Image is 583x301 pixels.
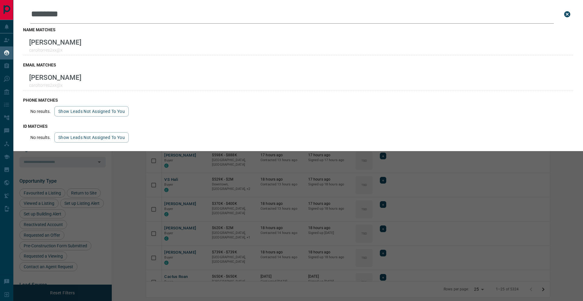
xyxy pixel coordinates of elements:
[23,63,573,67] h3: email matches
[23,98,573,103] h3: phone matches
[30,109,51,114] p: No results.
[29,48,81,52] p: caroltorres2xx@x
[29,38,81,46] p: [PERSON_NAME]
[23,27,573,32] h3: name matches
[30,135,51,140] p: No results.
[29,83,81,88] p: caroltorres2xx@x
[54,106,129,117] button: show leads not assigned to you
[29,73,81,81] p: [PERSON_NAME]
[561,8,573,20] button: close search bar
[23,124,573,129] h3: id matches
[54,132,129,143] button: show leads not assigned to you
